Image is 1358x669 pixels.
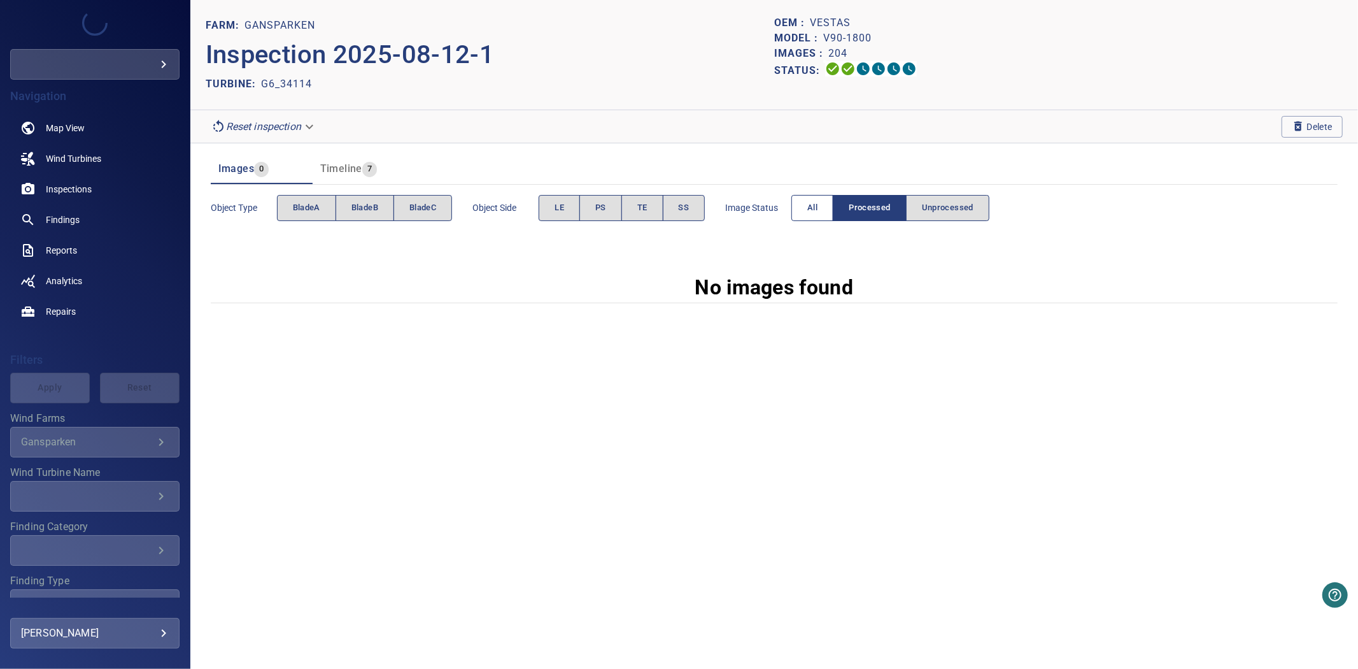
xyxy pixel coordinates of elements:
[10,296,180,327] a: repairs noActive
[774,15,810,31] p: OEM :
[362,162,377,176] span: 7
[579,195,622,221] button: PS
[10,414,180,424] label: Wind Farms
[277,195,336,221] button: bladeA
[10,535,180,566] div: Finding Category
[679,201,690,215] span: SS
[336,195,394,221] button: bladeB
[791,195,833,221] button: All
[555,201,564,215] span: LE
[871,61,886,76] svg: ML Processing 0%
[725,201,791,214] span: Image Status
[206,76,261,92] p: TURBINE:
[206,115,322,138] div: Reset inspection
[206,36,774,74] p: Inspection 2025-08-12-1
[320,162,362,175] span: Timeline
[10,354,180,366] h4: Filters
[595,201,606,215] span: PS
[206,18,244,33] p: FARM:
[828,46,847,61] p: 204
[393,195,452,221] button: bladeC
[46,275,82,287] span: Analytics
[695,272,854,303] p: No images found
[849,201,890,215] span: Processed
[261,76,312,92] p: G6_34114
[856,61,871,76] svg: Selecting 0%
[293,201,320,215] span: bladeA
[46,244,77,257] span: Reports
[10,576,180,586] label: Finding Type
[807,201,817,215] span: All
[10,481,180,512] div: Wind Turbine Name
[1282,116,1343,138] button: Delete
[409,201,436,215] span: bladeC
[10,113,180,143] a: map noActive
[46,213,80,226] span: Findings
[46,183,92,196] span: Inspections
[10,143,180,174] a: windturbines noActive
[254,162,269,176] span: 0
[10,522,180,532] label: Finding Category
[10,589,180,620] div: Finding Type
[46,122,85,134] span: Map View
[539,195,705,221] div: objectSide
[10,427,180,457] div: Wind Farms
[218,162,254,175] span: Images
[226,120,301,133] em: Reset inspection
[46,305,76,318] span: Repairs
[10,468,180,478] label: Wind Turbine Name
[621,195,663,221] button: TE
[774,31,823,46] p: Model :
[810,15,851,31] p: Vestas
[277,195,453,221] div: objectType
[791,195,989,221] div: imageStatus
[637,201,647,215] span: TE
[906,195,989,221] button: Unprocessed
[10,205,180,235] a: findings noActive
[21,436,153,448] div: Gansparken
[825,61,840,76] svg: Uploading 100%
[886,61,902,76] svg: Matching 0%
[46,152,101,165] span: Wind Turbines
[10,174,180,205] a: inspections noActive
[902,61,917,76] svg: Classification 0%
[10,49,180,80] div: kompact
[663,195,705,221] button: SS
[10,266,180,296] a: analytics noActive
[823,31,872,46] p: V90-1800
[840,61,856,76] svg: Data Formatted 100%
[774,61,825,80] p: Status:
[10,235,180,266] a: reports noActive
[922,201,973,215] span: Unprocessed
[10,90,180,103] h4: Navigation
[539,195,580,221] button: LE
[833,195,906,221] button: Processed
[1292,120,1333,134] span: Delete
[21,623,169,644] div: [PERSON_NAME]
[472,201,539,214] span: Object Side
[244,18,315,33] p: Gansparken
[211,201,277,214] span: Object type
[774,46,828,61] p: Images :
[351,201,378,215] span: bladeB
